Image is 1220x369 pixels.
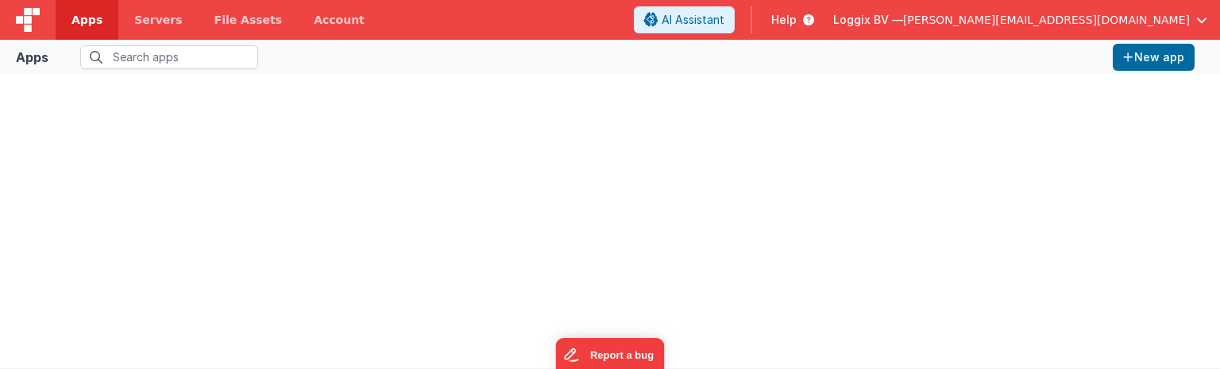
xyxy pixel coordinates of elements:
[903,12,1190,28] span: [PERSON_NAME][EMAIL_ADDRESS][DOMAIN_NAME]
[1113,44,1195,71] button: New app
[214,12,283,28] span: File Assets
[833,12,1207,28] button: Loggix BV — [PERSON_NAME][EMAIL_ADDRESS][DOMAIN_NAME]
[80,45,258,69] input: Search apps
[71,12,102,28] span: Apps
[16,48,48,67] div: Apps
[662,12,724,28] span: AI Assistant
[771,12,797,28] span: Help
[134,12,182,28] span: Servers
[634,6,735,33] button: AI Assistant
[833,12,903,28] span: Loggix BV —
